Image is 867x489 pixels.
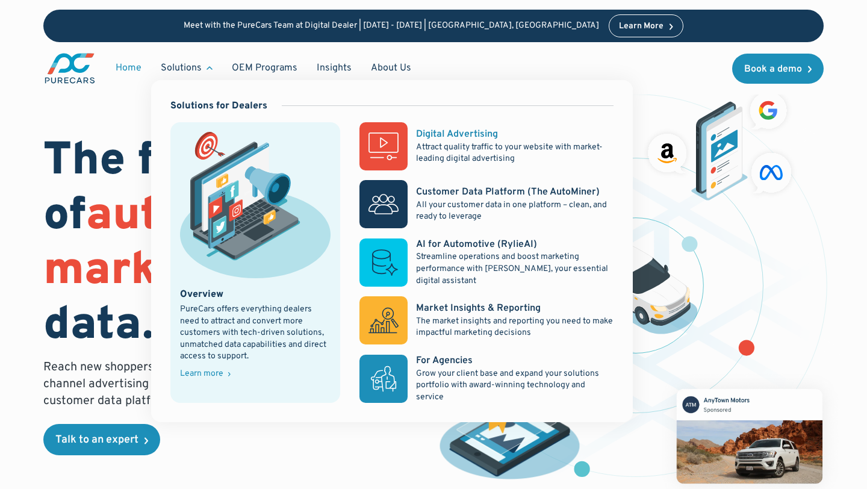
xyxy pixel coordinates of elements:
a: main [43,52,96,85]
a: Book a demo [732,54,824,84]
div: Overview [180,288,223,301]
div: Solutions for Dealers [170,99,267,113]
h1: The future of is data. [43,135,419,355]
p: Reach new shoppers and nurture existing clients through an omni-channel advertising approach comb... [43,359,409,410]
img: purecars logo [43,52,96,85]
a: Insights [307,57,361,79]
div: Learn more [180,370,223,378]
div: Customer Data Platform (The AutoMiner) [416,185,600,199]
div: Book a demo [744,64,802,74]
div: Learn More [619,22,663,31]
p: Streamline operations and boost marketing performance with [PERSON_NAME], your essential digital ... [416,251,614,287]
div: Digital Advertising [416,128,498,141]
p: All your customer data in one platform – clean, and ready to leverage [416,199,614,223]
a: Customer Data Platform (The AutoMiner)All your customer data in one platform – clean, and ready t... [359,180,614,228]
a: marketing illustration showing social media channels and campaignsOverviewPureCars offers everyth... [170,122,340,403]
a: About Us [361,57,421,79]
nav: Solutions [151,80,633,423]
a: Learn More [609,14,683,37]
a: For AgenciesGrow your client base and expand your solutions portfolio with award-winning technolo... [359,354,614,403]
a: Talk to an expert [43,424,160,455]
img: marketing illustration showing social media channels and campaigns [180,132,331,278]
div: Talk to an expert [55,435,138,446]
p: The market insights and reporting you need to make impactful marketing decisions [416,316,614,339]
a: OEM Programs [222,57,307,79]
img: ads on social media and advertising partners [642,87,797,201]
a: Home [106,57,151,79]
div: AI for Automotive (RylieAI) [416,238,537,251]
div: Solutions [161,61,202,75]
p: Attract quality traffic to your website with market-leading digital advertising [416,142,614,165]
div: Solutions [151,57,222,79]
div: PureCars offers everything dealers need to attract and convert more customers with tech-driven so... [180,304,331,363]
p: Meet with the PureCars Team at Digital Dealer | [DATE] - [DATE] | [GEOGRAPHIC_DATA], [GEOGRAPHIC_... [184,21,599,31]
a: AI for Automotive (RylieAI)Streamline operations and boost marketing performance with [PERSON_NAM... [359,238,614,287]
img: illustration of a vehicle [574,237,698,335]
span: automotive marketing [43,188,334,301]
div: Market Insights & Reporting [416,302,541,315]
div: For Agencies [416,354,473,367]
a: Market Insights & ReportingThe market insights and reporting you need to make impactful marketing... [359,296,614,344]
a: Digital AdvertisingAttract quality traffic to your website with market-leading digital advertising [359,122,614,170]
p: Grow your client base and expand your solutions portfolio with award-winning technology and service [416,368,614,403]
